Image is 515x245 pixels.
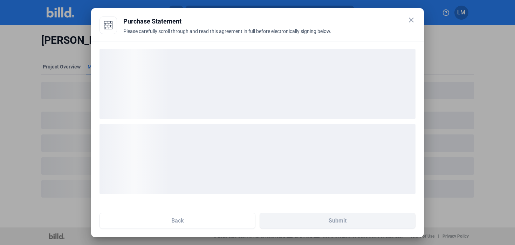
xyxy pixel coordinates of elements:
[260,213,416,229] button: Submit
[123,28,416,43] div: Please carefully scroll through and read this agreement in full before electronically signing below.
[99,49,416,119] div: loading
[123,16,416,26] div: Purchase Statement
[99,124,416,194] div: loading
[99,213,255,229] button: Back
[407,16,416,24] mat-icon: close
